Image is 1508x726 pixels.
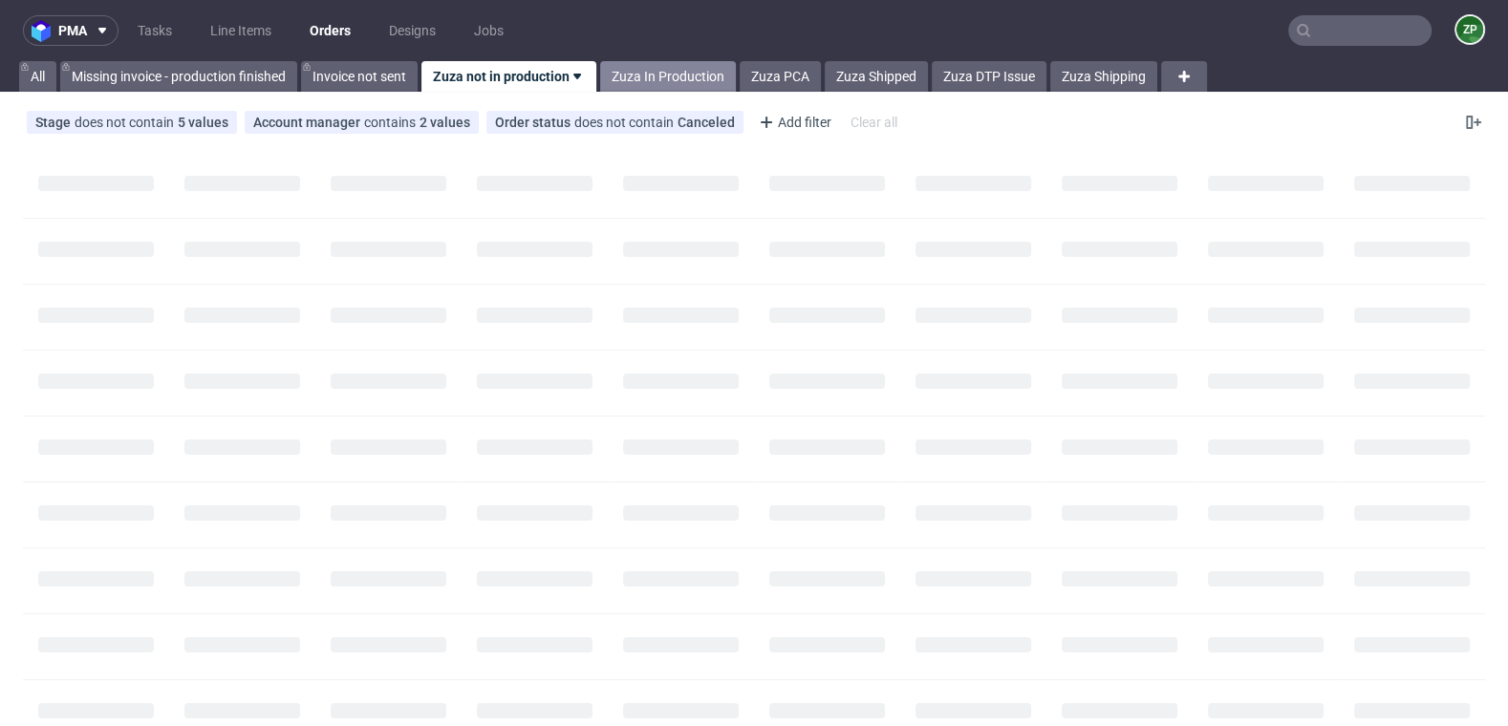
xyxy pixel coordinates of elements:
[463,15,515,46] a: Jobs
[377,15,447,46] a: Designs
[751,107,835,138] div: Add filter
[301,61,418,92] a: Invoice not sent
[253,115,364,130] span: Account manager
[1456,16,1483,43] figcaption: ZP
[495,115,574,130] span: Order status
[32,20,58,42] img: logo
[298,15,362,46] a: Orders
[199,15,283,46] a: Line Items
[19,61,56,92] a: All
[574,115,678,130] span: does not contain
[678,115,735,130] div: Canceled
[740,61,821,92] a: Zuza PCA
[75,115,178,130] span: does not contain
[23,15,118,46] button: pma
[1050,61,1157,92] a: Zuza Shipping
[364,115,420,130] span: contains
[825,61,928,92] a: Zuza Shipped
[420,115,470,130] div: 2 values
[58,24,87,37] span: pma
[421,61,596,92] a: Zuza not in production
[600,61,736,92] a: Zuza In Production
[178,115,228,130] div: 5 values
[932,61,1046,92] a: Zuza DTP Issue
[126,15,183,46] a: Tasks
[847,109,901,136] div: Clear all
[60,61,297,92] a: Missing invoice - production finished
[35,115,75,130] span: Stage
